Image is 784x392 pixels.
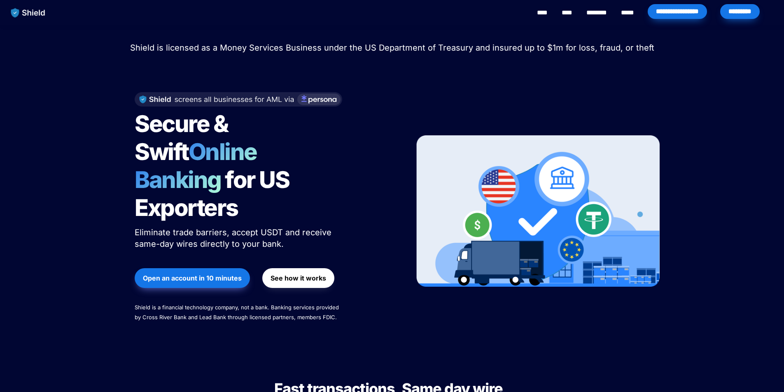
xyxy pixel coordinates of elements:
[135,110,232,166] span: Secure & Swift
[135,138,265,194] span: Online Banking
[135,268,250,288] button: Open an account in 10 minutes
[262,264,334,292] a: See how it works
[135,166,293,222] span: for US Exporters
[143,274,242,282] strong: Open an account in 10 minutes
[271,274,326,282] strong: See how it works
[262,268,334,288] button: See how it works
[7,4,49,21] img: website logo
[135,304,341,320] span: Shield is a financial technology company, not a bank. Banking services provided by Cross River Ba...
[135,227,334,249] span: Eliminate trade barriers, accept USDT and receive same-day wires directly to your bank.
[135,264,250,292] a: Open an account in 10 minutes
[130,43,654,53] span: Shield is licensed as a Money Services Business under the US Department of Treasury and insured u...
